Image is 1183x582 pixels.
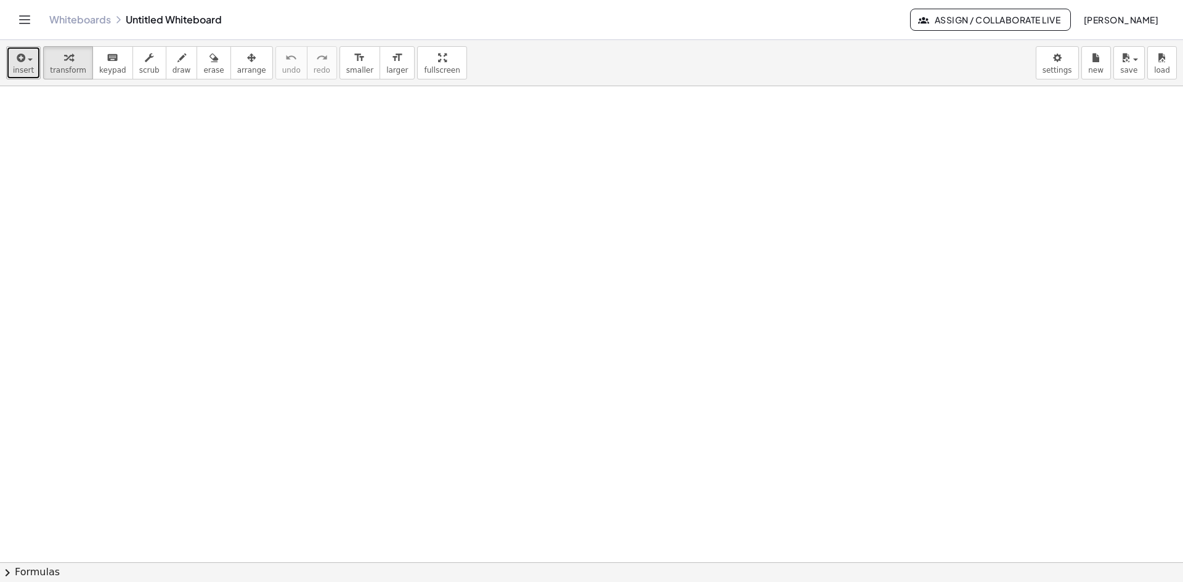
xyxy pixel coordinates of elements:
[203,66,224,75] span: erase
[282,66,301,75] span: undo
[307,46,337,79] button: redoredo
[49,14,111,26] a: Whiteboards
[107,51,118,65] i: keyboard
[339,46,380,79] button: format_sizesmaller
[139,66,160,75] span: scrub
[380,46,415,79] button: format_sizelarger
[1088,66,1104,75] span: new
[1113,46,1145,79] button: save
[166,46,198,79] button: draw
[1073,9,1168,31] button: [PERSON_NAME]
[417,46,466,79] button: fullscreen
[391,51,403,65] i: format_size
[921,14,1060,25] span: Assign / Collaborate Live
[230,46,273,79] button: arrange
[43,46,93,79] button: transform
[424,66,460,75] span: fullscreen
[1083,14,1158,25] span: [PERSON_NAME]
[1036,46,1079,79] button: settings
[173,66,191,75] span: draw
[1120,66,1137,75] span: save
[15,10,35,30] button: Toggle navigation
[92,46,133,79] button: keyboardkeypad
[346,66,373,75] span: smaller
[386,66,408,75] span: larger
[1081,46,1111,79] button: new
[132,46,166,79] button: scrub
[910,9,1071,31] button: Assign / Collaborate Live
[1043,66,1072,75] span: settings
[13,66,34,75] span: insert
[314,66,330,75] span: redo
[275,46,307,79] button: undoundo
[237,66,266,75] span: arrange
[1154,66,1170,75] span: load
[50,66,86,75] span: transform
[285,51,297,65] i: undo
[99,66,126,75] span: keypad
[354,51,365,65] i: format_size
[197,46,230,79] button: erase
[316,51,328,65] i: redo
[6,46,41,79] button: insert
[1147,46,1177,79] button: load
